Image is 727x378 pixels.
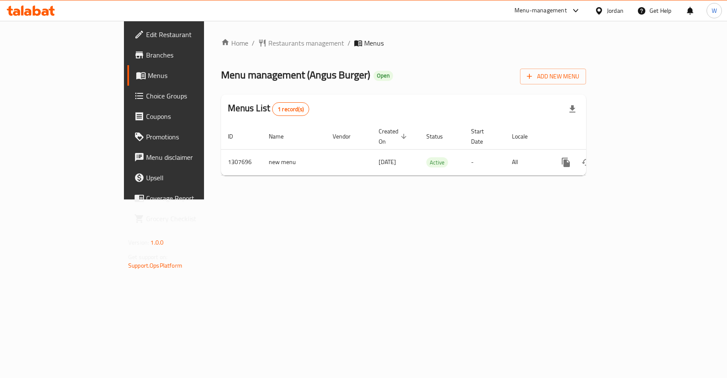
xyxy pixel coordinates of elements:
[221,38,586,48] nav: breadcrumb
[146,50,239,60] span: Branches
[127,208,245,229] a: Grocery Checklist
[127,167,245,188] a: Upsell
[128,237,149,248] span: Version:
[505,149,549,175] td: All
[348,38,351,48] li: /
[150,237,164,248] span: 1.0.0
[471,126,495,147] span: Start Date
[146,193,239,203] span: Coverage Report
[374,71,393,81] div: Open
[127,86,245,106] a: Choice Groups
[146,214,239,224] span: Grocery Checklist
[379,156,396,167] span: [DATE]
[146,152,239,162] span: Menu disclaimer
[426,158,448,167] span: Active
[364,38,384,48] span: Menus
[146,29,239,40] span: Edit Restaurant
[127,188,245,208] a: Coverage Report
[258,38,344,48] a: Restaurants management
[146,91,239,101] span: Choice Groups
[221,124,644,176] table: enhanced table
[221,65,370,84] span: Menu management ( Angus Burger )
[127,106,245,127] a: Coupons
[228,131,244,141] span: ID
[127,65,245,86] a: Menus
[556,152,576,173] button: more
[127,45,245,65] a: Branches
[127,147,245,167] a: Menu disclaimer
[374,72,393,79] span: Open
[426,131,454,141] span: Status
[576,152,597,173] button: Change Status
[146,111,239,121] span: Coupons
[514,6,567,16] div: Menu-management
[148,70,239,81] span: Menus
[268,38,344,48] span: Restaurants management
[146,132,239,142] span: Promotions
[128,260,182,271] a: Support.OpsPlatform
[269,131,295,141] span: Name
[273,105,309,113] span: 1 record(s)
[464,149,505,175] td: -
[146,173,239,183] span: Upsell
[520,69,586,84] button: Add New Menu
[607,6,624,15] div: Jordan
[333,131,362,141] span: Vendor
[379,126,409,147] span: Created On
[127,24,245,45] a: Edit Restaurant
[127,127,245,147] a: Promotions
[252,38,255,48] li: /
[562,99,583,119] div: Export file
[527,71,579,82] span: Add New Menu
[549,124,644,150] th: Actions
[228,102,309,116] h2: Menus List
[128,251,167,263] span: Get support on:
[712,6,717,15] span: W
[426,157,448,167] div: Active
[262,149,326,175] td: new menu
[512,131,539,141] span: Locale
[272,102,309,116] div: Total records count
